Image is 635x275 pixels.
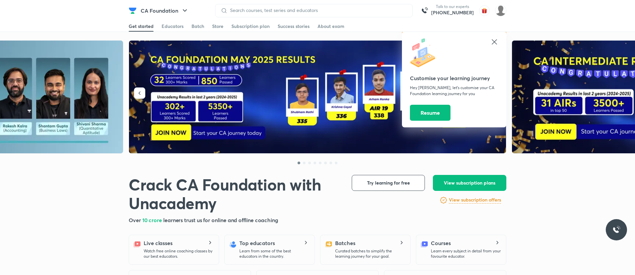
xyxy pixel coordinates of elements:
[449,196,501,204] a: View subscription offers
[410,74,498,82] h5: Customise your learning journey
[317,23,344,30] div: About exam
[129,7,137,15] img: Company Logo
[163,216,278,223] span: learners trust us for online and offline coaching
[335,248,405,259] p: Curated batches to simplify the learning journey for your goal.
[449,197,501,204] h6: View subscription offers
[162,23,184,30] div: Educators
[231,23,270,30] div: Subscription plan
[137,4,193,17] button: CA Foundation
[191,21,204,32] a: Batch
[227,8,407,13] input: Search courses, test series and educators
[129,175,341,212] h1: Crack CA Foundation with Unacademy
[433,175,506,191] button: View subscription plans
[239,239,275,247] h5: Top educators
[431,239,450,247] h5: Courses
[495,5,506,16] img: Navin Kumar
[278,23,310,30] div: Success stories
[212,21,223,32] a: Store
[444,180,495,186] span: View subscription plans
[418,4,431,17] img: call-us
[431,9,474,16] a: [PHONE_NUMBER]
[191,23,204,30] div: Batch
[278,21,310,32] a: Success stories
[212,23,223,30] div: Store
[142,216,163,223] span: 10 crore
[479,5,490,16] img: avatar
[431,248,501,259] p: Learn every subject in detail from your favourite educator.
[367,180,410,186] span: Try learning for free
[352,175,425,191] button: Try learning for free
[410,85,498,97] p: Hey [PERSON_NAME], let’s customise your CA Foundation learning journey for you
[335,239,355,247] h5: Batches
[144,239,173,247] h5: Live classes
[129,23,154,30] div: Get started
[144,248,213,259] p: Watch free online coaching classes by our best educators.
[317,21,344,32] a: About exam
[410,105,450,121] button: Resume
[612,226,620,234] img: ttu
[162,21,184,32] a: Educators
[431,4,474,9] p: Talk to our experts
[231,21,270,32] a: Subscription plan
[410,38,440,68] img: icon
[239,248,309,259] p: Learn from some of the best educators in the country.
[129,21,154,32] a: Get started
[129,216,142,223] span: Over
